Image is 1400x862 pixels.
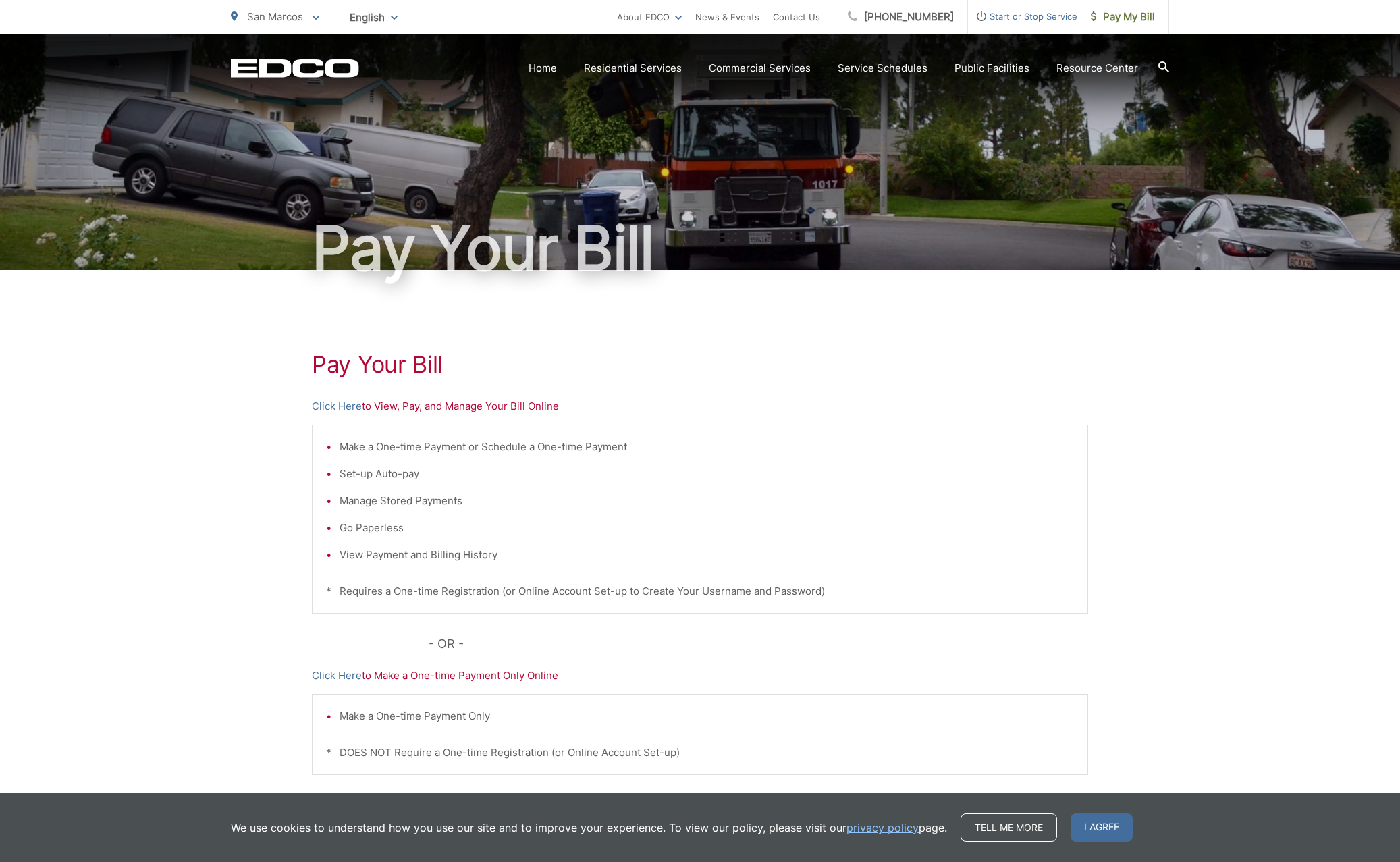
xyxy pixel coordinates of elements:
[312,351,1088,378] h1: Pay Your Bill
[617,9,682,25] a: About EDCO
[529,60,557,76] a: Home
[773,9,820,25] a: Contact Us
[340,708,1074,724] li: Make a One-time Payment Only
[961,813,1057,842] a: Tell me more
[340,466,1074,482] li: Set-up Auto-pay
[1056,60,1138,76] a: Resource Center
[429,634,1089,654] p: - OR -
[584,60,682,76] a: Residential Services
[312,398,362,414] a: Click Here
[954,60,1029,76] a: Public Facilities
[247,10,303,23] span: San Marcos
[846,819,919,836] a: privacy policy
[326,583,1074,599] p: * Requires a One-time Registration (or Online Account Set-up to Create Your Username and Password)
[231,215,1169,282] h1: Pay Your Bill
[340,439,1074,455] li: Make a One-time Payment or Schedule a One-time Payment
[695,9,759,25] a: News & Events
[340,493,1074,509] li: Manage Stored Payments
[231,59,359,78] a: EDCD logo. Return to the homepage.
[312,398,1088,414] p: to View, Pay, and Manage Your Bill Online
[709,60,811,76] a: Commercial Services
[340,5,408,29] span: English
[340,547,1074,563] li: View Payment and Billing History
[1071,813,1133,842] span: I agree
[326,745,1074,761] p: * DOES NOT Require a One-time Registration (or Online Account Set-up)
[312,668,1088,684] p: to Make a One-time Payment Only Online
[838,60,927,76] a: Service Schedules
[340,520,1074,536] li: Go Paperless
[231,819,947,836] p: We use cookies to understand how you use our site and to improve your experience. To view our pol...
[312,668,362,684] a: Click Here
[1091,9,1155,25] span: Pay My Bill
